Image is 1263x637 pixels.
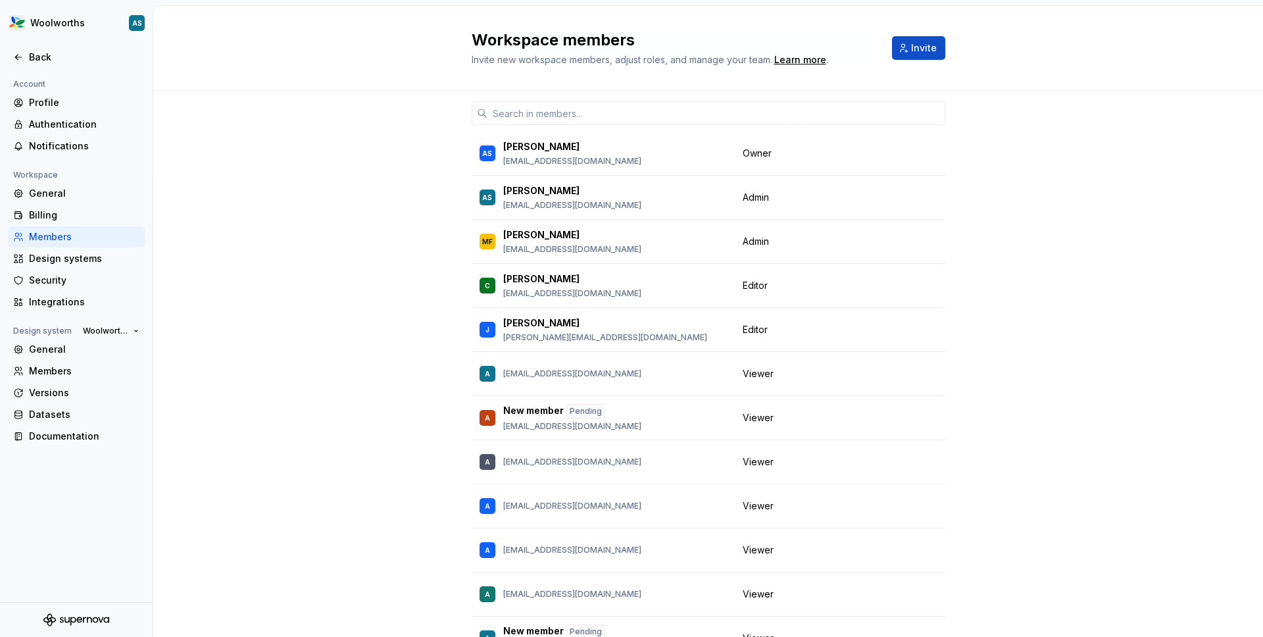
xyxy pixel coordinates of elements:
a: Authentication [8,114,145,135]
div: Workspace [8,167,63,183]
div: Members [29,365,139,378]
p: [EMAIL_ADDRESS][DOMAIN_NAME] [503,369,641,379]
span: Admin [743,235,769,248]
a: Learn more [774,53,826,66]
p: [EMAIL_ADDRESS][DOMAIN_NAME] [503,501,641,511]
p: [EMAIL_ADDRESS][DOMAIN_NAME] [503,589,641,599]
button: WoolworthsAS [3,9,150,38]
div: A [485,455,490,469]
span: Viewer [743,544,774,557]
div: Notifications [29,140,139,153]
a: Billing [8,205,145,226]
div: Authentication [29,118,139,131]
div: AS [132,18,142,28]
div: Documentation [29,430,139,443]
a: Integrations [8,292,145,313]
p: [EMAIL_ADDRESS][DOMAIN_NAME] [503,421,641,432]
p: [PERSON_NAME][EMAIL_ADDRESS][DOMAIN_NAME] [503,332,707,343]
a: Versions [8,382,145,403]
p: [PERSON_NAME] [503,228,580,242]
div: Pending [566,404,605,419]
div: Members [29,230,139,243]
div: A [485,544,490,557]
div: AS [482,147,492,160]
div: J [485,323,489,336]
span: Invite [911,41,937,55]
p: [PERSON_NAME] [503,317,580,330]
span: Viewer [743,499,774,513]
div: AS [482,191,492,204]
p: [EMAIL_ADDRESS][DOMAIN_NAME] [503,156,641,166]
span: Admin [743,191,769,204]
div: Woolworths [30,16,85,30]
p: [EMAIL_ADDRESS][DOMAIN_NAME] [503,244,641,255]
a: Members [8,226,145,247]
p: [EMAIL_ADDRESS][DOMAIN_NAME] [503,545,641,555]
div: C [485,279,490,292]
button: Invite [892,36,945,60]
a: Datasets [8,404,145,425]
span: Viewer [743,411,774,424]
div: General [29,343,139,356]
span: Invite new workspace members, adjust roles, and manage your team. [472,54,772,65]
input: Search in members... [487,101,945,125]
p: [PERSON_NAME] [503,272,580,286]
div: Design systems [29,252,139,265]
div: Profile [29,96,139,109]
span: Viewer [743,455,774,469]
div: A [485,411,490,424]
a: Design systems [8,248,145,269]
p: [EMAIL_ADDRESS][DOMAIN_NAME] [503,288,641,299]
a: Back [8,47,145,68]
a: Members [8,361,145,382]
div: A [485,588,490,601]
h2: Workspace members [472,30,876,51]
a: General [8,183,145,204]
a: Documentation [8,426,145,447]
div: Security [29,274,139,287]
p: [PERSON_NAME] [503,140,580,153]
div: MF [482,235,493,248]
div: Design system [8,323,77,339]
div: General [29,187,139,200]
p: [PERSON_NAME] [503,184,580,197]
div: A [485,499,490,513]
a: Profile [8,92,145,113]
p: [EMAIL_ADDRESS][DOMAIN_NAME] [503,200,641,211]
p: New member [503,404,564,419]
div: Integrations [29,295,139,309]
svg: Supernova Logo [43,613,109,626]
p: [EMAIL_ADDRESS][DOMAIN_NAME] [503,457,641,467]
span: Editor [743,323,768,336]
img: 551ca721-6c59-42a7-accd-e26345b0b9d6.png [9,15,25,31]
span: . [772,55,828,65]
span: Editor [743,279,768,292]
a: General [8,339,145,360]
div: A [485,367,490,380]
span: Owner [743,147,772,160]
span: Viewer [743,588,774,601]
a: Security [8,270,145,291]
div: Versions [29,386,139,399]
span: Woolworths [83,326,128,336]
div: Datasets [29,408,139,421]
a: Notifications [8,136,145,157]
span: Viewer [743,367,774,380]
div: Billing [29,209,139,222]
div: Back [29,51,139,64]
div: Account [8,76,51,92]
